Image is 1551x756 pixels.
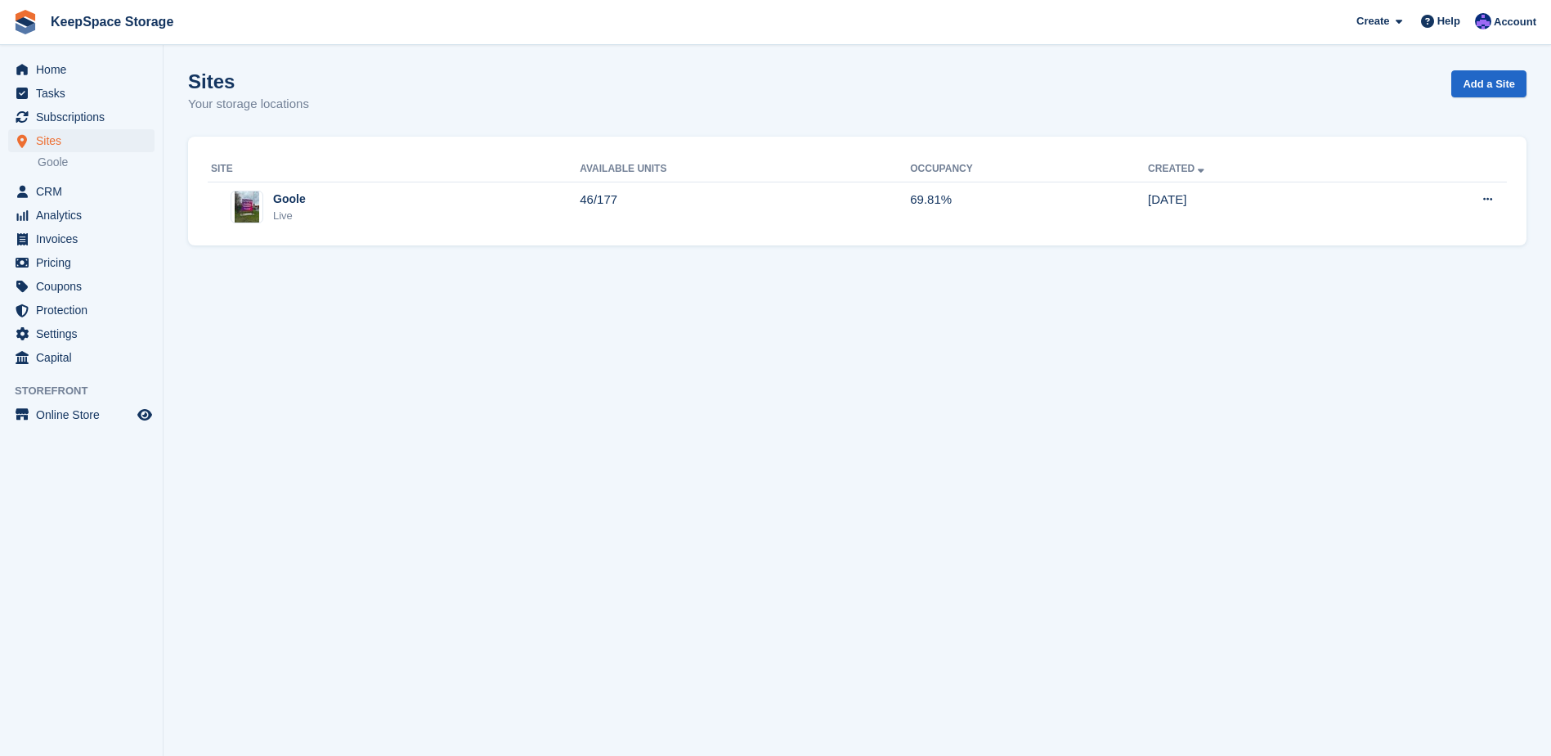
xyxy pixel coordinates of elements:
[36,251,134,274] span: Pricing
[273,208,306,224] div: Live
[910,182,1148,232] td: 69.81%
[188,95,309,114] p: Your storage locations
[1475,13,1491,29] img: Chloe Clark
[1451,70,1526,97] a: Add a Site
[273,191,306,208] div: Goole
[36,227,134,250] span: Invoices
[36,403,134,426] span: Online Store
[8,227,155,250] a: menu
[8,58,155,81] a: menu
[36,346,134,369] span: Capital
[8,129,155,152] a: menu
[235,191,259,223] img: Image of Goole site
[8,346,155,369] a: menu
[580,156,910,182] th: Available Units
[36,275,134,298] span: Coupons
[36,106,134,128] span: Subscriptions
[13,10,38,34] img: stora-icon-8386f47178a22dfd0bd8f6a31ec36ba5ce8667c1dd55bd0f319d3a0aa187defe.svg
[8,82,155,105] a: menu
[36,58,134,81] span: Home
[135,405,155,425] a: Preview store
[1148,182,1375,232] td: [DATE]
[8,204,155,227] a: menu
[38,155,155,170] a: Goole
[1356,13,1389,29] span: Create
[910,156,1148,182] th: Occupancy
[8,322,155,345] a: menu
[1148,163,1208,174] a: Created
[44,8,180,35] a: KeepSpace Storage
[36,204,134,227] span: Analytics
[208,156,580,182] th: Site
[36,299,134,322] span: Protection
[36,129,134,152] span: Sites
[8,251,155,274] a: menu
[8,275,155,298] a: menu
[8,180,155,203] a: menu
[580,182,910,232] td: 46/177
[36,82,134,105] span: Tasks
[1437,13,1460,29] span: Help
[36,180,134,203] span: CRM
[8,403,155,426] a: menu
[15,383,163,399] span: Storefront
[8,299,155,322] a: menu
[8,106,155,128] a: menu
[1494,14,1536,30] span: Account
[188,70,309,92] h1: Sites
[36,322,134,345] span: Settings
